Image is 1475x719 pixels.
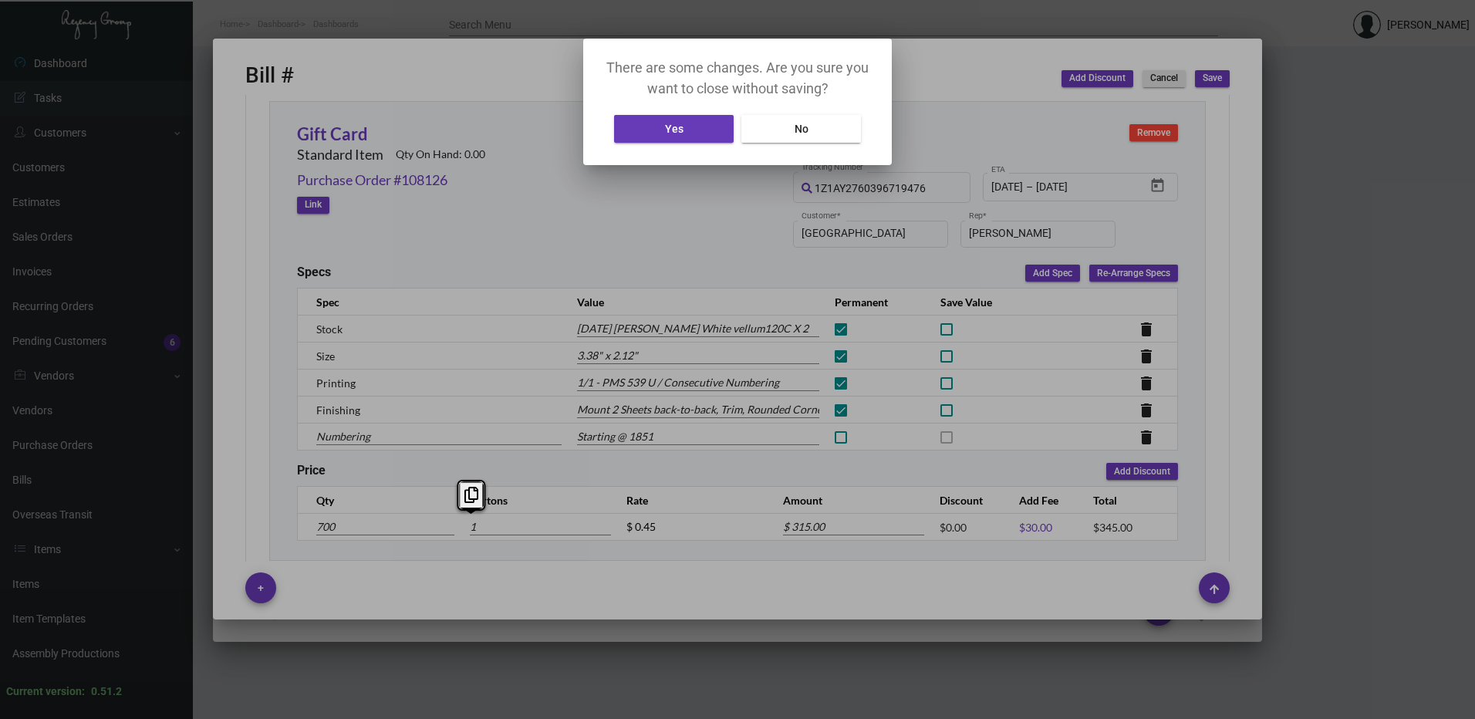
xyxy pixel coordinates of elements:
div: 0.51.2 [91,684,122,700]
div: Current version: [6,684,85,700]
button: No [741,115,861,143]
span: No [795,123,808,135]
p: There are some changes. Are you sure you want to close without saving? [602,57,873,99]
i: Copy [464,487,478,503]
button: Yes [614,115,734,143]
span: Yes [665,123,683,135]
